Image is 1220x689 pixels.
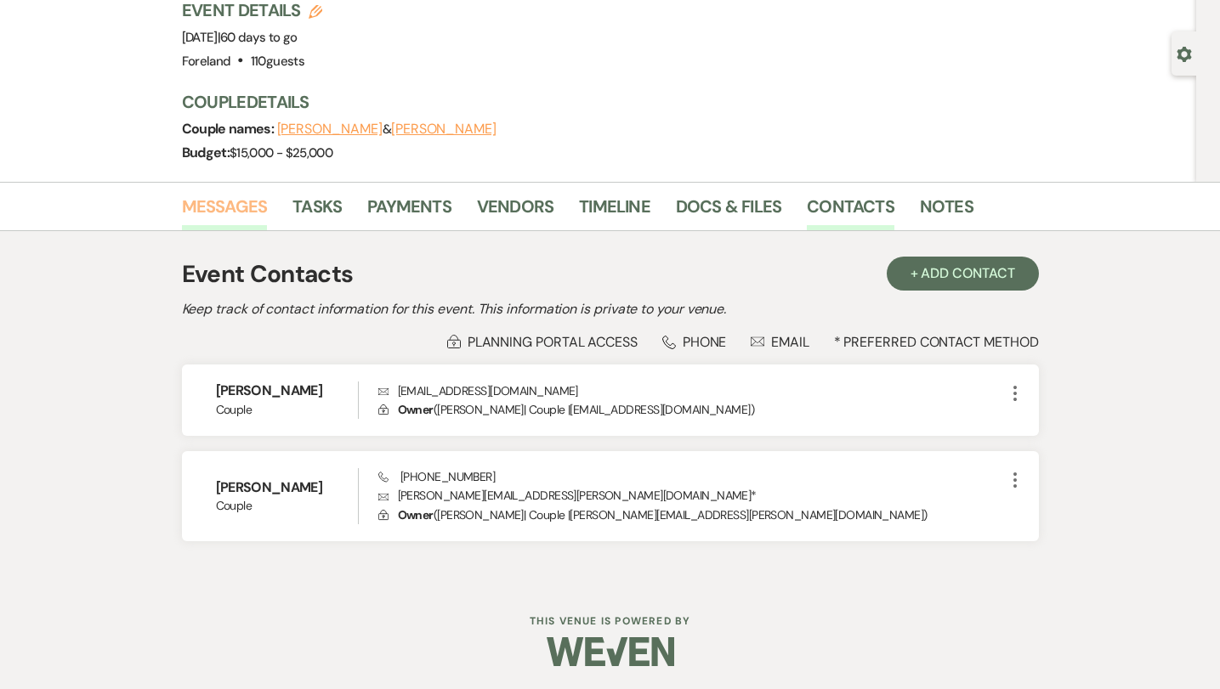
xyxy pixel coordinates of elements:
span: [DATE] [182,29,298,46]
p: [EMAIL_ADDRESS][DOMAIN_NAME] [378,381,1005,400]
span: 60 days to go [220,29,298,46]
button: + Add Contact [887,257,1039,291]
span: & [277,121,497,138]
h6: [PERSON_NAME] [216,478,358,497]
h6: [PERSON_NAME] [216,381,358,400]
p: ( [PERSON_NAME] | Couple | [PERSON_NAME][EMAIL_ADDRESS][PERSON_NAME][DOMAIN_NAME] ) [378,505,1005,524]
div: * Preferred Contact Method [182,333,1039,351]
button: [PERSON_NAME] [277,122,383,136]
button: Open lead details [1177,45,1192,61]
span: Budget: [182,144,230,161]
span: Couple names: [182,120,277,138]
a: Timeline [579,193,650,230]
div: Phone [662,333,727,351]
span: | [218,29,298,46]
a: Docs & Files [676,193,781,230]
p: ( [PERSON_NAME] | Couple | [EMAIL_ADDRESS][DOMAIN_NAME] ) [378,400,1005,419]
div: Email [751,333,809,351]
span: Owner [398,402,434,417]
h1: Event Contacts [182,257,354,292]
span: Foreland [182,53,231,70]
h2: Keep track of contact information for this event. This information is private to your venue. [182,299,1039,319]
span: $15,000 - $25,000 [230,144,332,161]
a: Payments [367,193,451,230]
span: Couple [216,401,358,419]
a: Messages [182,193,268,230]
button: [PERSON_NAME] [391,122,497,136]
a: Contacts [807,193,894,230]
a: Vendors [477,193,553,230]
a: Notes [920,193,973,230]
div: Planning Portal Access [447,333,638,351]
img: Weven Logo [547,622,674,681]
p: [PERSON_NAME][EMAIL_ADDRESS][PERSON_NAME][DOMAIN_NAME] * [378,486,1005,505]
a: Tasks [292,193,342,230]
h3: Couple Details [182,90,1134,114]
span: Couple [216,497,358,515]
span: Owner [398,507,434,522]
span: 110 guests [251,53,304,70]
span: [PHONE_NUMBER] [378,469,495,484]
